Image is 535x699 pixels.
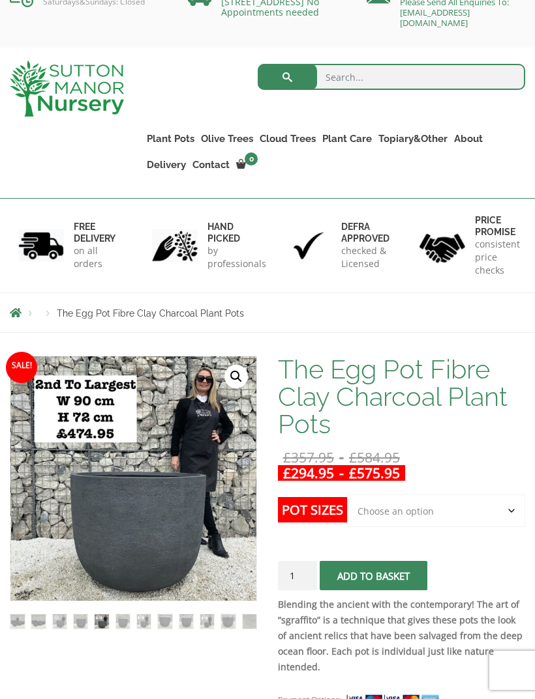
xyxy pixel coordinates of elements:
input: Search... [258,64,525,90]
span: £ [283,448,291,466]
img: The Egg Pot Fibre Clay Charcoal Plant Pots - Image 10 [200,614,215,629]
p: consistent price checks [475,238,520,277]
img: The Egg Pot Fibre Clay Charcoal Plant Pots - Image 7 [137,614,151,629]
img: 4.jpg [420,225,465,265]
a: Delivery [144,156,189,174]
p: on all orders [74,244,115,270]
a: About [451,130,486,148]
a: Plant Care [319,130,375,148]
bdi: 584.95 [349,448,400,466]
span: £ [349,464,357,482]
a: 0 [233,156,262,174]
img: The Egg Pot Fibre Clay Charcoal Plant Pots - Image 4 [74,614,88,629]
h6: Price promise [475,214,520,238]
p: by professionals [207,244,266,270]
del: - [278,449,405,465]
img: The Egg Pot Fibre Clay Charcoal Plant Pots - Image 9 [179,614,194,629]
span: 0 [245,152,258,165]
a: Contact [189,156,233,174]
strong: Blending the ancient with the contemporary! The art of “sgraffito” is a technique that gives thes... [278,598,523,673]
ins: - [278,465,405,481]
img: The Egg Pot Fibre Clay Charcoal Plant Pots - Image 12 [243,614,257,629]
a: Topiary&Other [375,130,451,148]
nav: Breadcrumbs [10,307,525,318]
span: £ [283,464,291,482]
input: Product quantity [278,561,317,590]
label: Pot Sizes [278,497,347,522]
h6: FREE DELIVERY [74,221,115,244]
img: The Egg Pot Fibre Clay Charcoal Plant Pots - Image 11 [221,614,236,629]
a: Plant Pots [144,130,198,148]
img: The Egg Pot Fibre Clay Charcoal Plant Pots - Image 2 [31,614,46,629]
img: logo [10,61,124,117]
a: View full-screen image gallery [224,365,248,388]
img: The Egg Pot Fibre Clay Charcoal Plant Pots - Image 6 [116,614,130,629]
img: The Egg Pot Fibre Clay Charcoal Plant Pots - Image 5 [95,614,109,629]
img: 1.jpg [18,229,64,263]
img: 2.jpg [152,229,198,263]
span: Sale! [6,352,37,383]
a: Cloud Trees [256,130,319,148]
h1: The Egg Pot Fibre Clay Charcoal Plant Pots [278,356,525,438]
span: £ [349,448,357,466]
img: The Egg Pot Fibre Clay Charcoal Plant Pots - Image 8 [158,614,172,629]
h6: Defra approved [341,221,390,244]
a: Olive Trees [198,130,256,148]
img: 3.jpg [286,229,331,263]
h6: hand picked [207,221,266,244]
span: The Egg Pot Fibre Clay Charcoal Plant Pots [57,308,244,319]
img: The Egg Pot Fibre Clay Charcoal Plant Pots [10,614,25,629]
p: checked & Licensed [341,244,390,270]
bdi: 357.95 [283,448,334,466]
bdi: 294.95 [283,464,334,482]
button: Add to basket [320,561,427,590]
img: The Egg Pot Fibre Clay Charcoal Plant Pots - Image 3 [53,614,67,629]
bdi: 575.95 [349,464,400,482]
